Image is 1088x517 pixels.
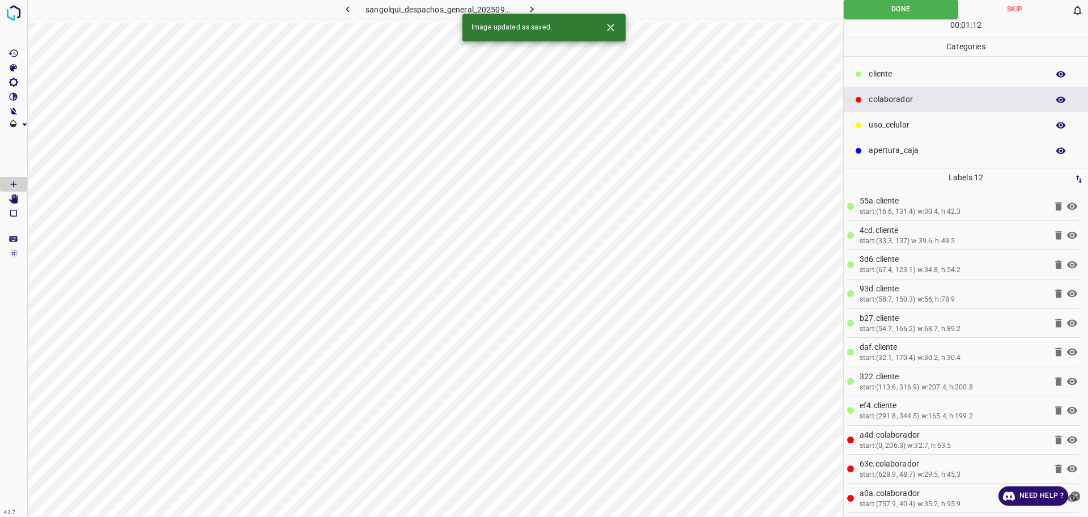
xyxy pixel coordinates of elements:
div: start:(16.6, 131.4) w:30.4, h:42.3 [860,207,1046,217]
a: Need Help ? [998,486,1068,506]
p: cliente [869,68,1043,80]
button: Close [600,17,621,38]
p: a0a.colaborador [860,488,1046,499]
div: start:(58.7, 150.3) w:56, h:78.9 [860,295,1046,305]
h6: sangolqui_despachos_general_20250902_161555_108403.jpg [365,3,514,19]
p: ef4.cliente [860,400,1046,412]
div: start:(291.8, 344.5) w:165.4, h:199.2 [860,412,1046,422]
p: 00 [950,19,959,31]
div: start:(113.6, 316.9) w:207.4, h:200.8 [860,383,1046,393]
img: logo [3,3,24,23]
p: 3d6.cliente [860,253,1046,265]
p: 322.cliente [860,371,1046,383]
div: cliente [844,61,1088,87]
div: start:(67.4, 123.1) w:34.8, h:54.2 [860,265,1046,276]
div: start:(54.7, 166.2) w:68.7, h:89.2 [860,324,1046,334]
p: daf.cliente [860,341,1046,353]
p: 01 [961,19,970,31]
p: 63e.colaborador [860,458,1046,470]
p: apertura_caja [869,145,1043,156]
p: Labels 12 [847,168,1085,187]
p: 4cd.cliente [860,224,1046,236]
button: close-help [1068,486,1082,506]
div: 4.3.7 [1,508,18,517]
p: b27.cliente [860,312,1046,324]
p: 55a.cliente [860,195,1046,207]
p: colaborador [869,94,1043,105]
span: Image updated as saved. [471,23,552,33]
div: start:(32.1, 170.4) w:30.2, h:30.4 [860,353,1046,363]
div: start:(0, 206.3) w:32.7, h:63.5 [860,441,1046,451]
div: start:(628.9, 48.7) w:29.5, h:45.3 [860,470,1046,480]
div: : : [950,19,981,37]
div: colaborador [844,87,1088,112]
p: Categories [844,37,1088,56]
div: start:(757.9, 40.4) w:35.2, h:95.9 [860,499,1046,510]
p: 12 [972,19,981,31]
div: uso_celular [844,112,1088,138]
p: uso_celular [869,119,1043,131]
p: a4d.colaborador [860,429,1046,441]
div: apertura_caja [844,138,1088,163]
div: start:(33.3, 137) w:39.6, h:49.5 [860,236,1046,247]
p: 93d.cliente [860,283,1046,295]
